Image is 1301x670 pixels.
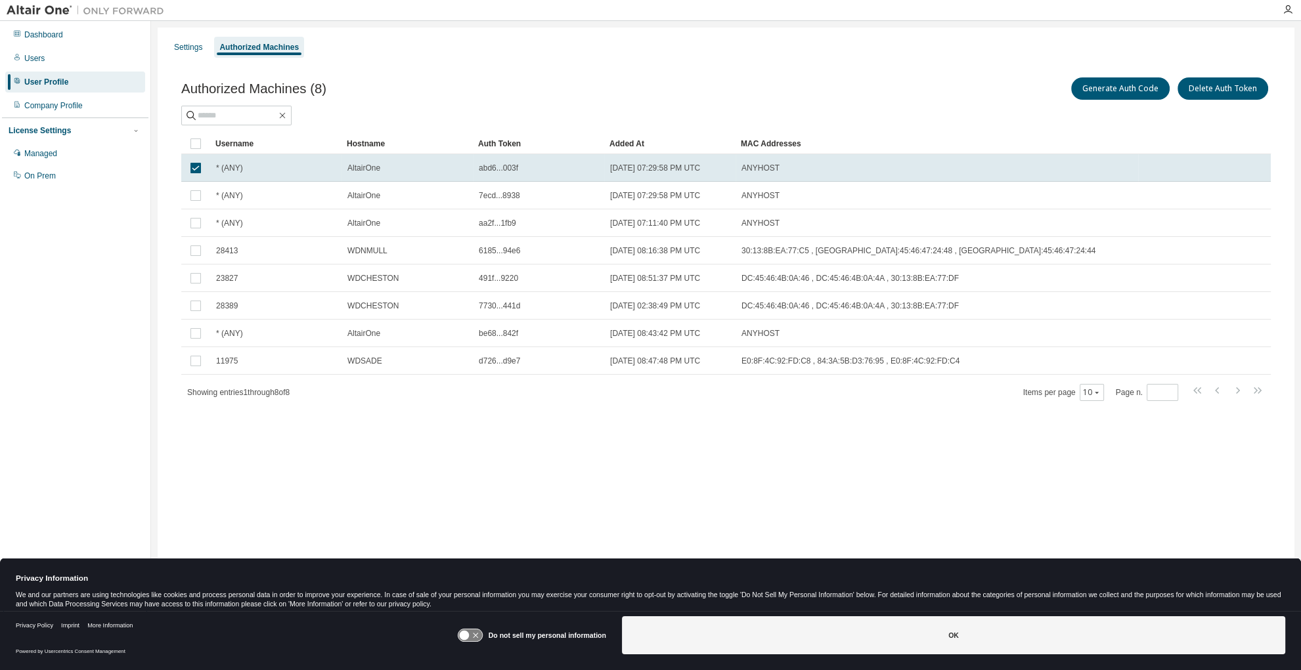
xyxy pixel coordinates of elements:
[216,245,238,256] span: 28413
[609,133,730,154] div: Added At
[479,356,520,366] span: d726...d9e7
[610,273,700,283] span: [DATE] 08:51:37 PM UTC
[1178,77,1268,100] button: Delete Auth Token
[24,171,56,181] div: On Prem
[347,245,387,256] span: WDNMULL
[1083,387,1101,398] button: 10
[181,81,326,96] span: Authorized Machines (8)
[479,273,518,283] span: 491f...9220
[610,163,700,173] span: [DATE] 07:29:58 PM UTC
[216,356,238,366] span: 11975
[24,77,68,87] div: User Profile
[24,53,45,64] div: Users
[741,356,959,366] span: E0:8F:4C:92:FD:C8 , 84:3A:5B:D3:76:95 , E0:8F:4C:92:FD:C4
[24,100,83,111] div: Company Profile
[347,218,380,228] span: AltairOne
[216,328,243,339] span: * (ANY)
[216,190,243,201] span: * (ANY)
[741,190,780,201] span: ANYHOST
[1071,77,1170,100] button: Generate Auth Code
[174,42,202,52] div: Settings
[216,301,238,311] span: 28389
[741,218,780,228] span: ANYHOST
[9,125,71,136] div: License Settings
[610,356,700,366] span: [DATE] 08:47:48 PM UTC
[347,163,380,173] span: AltairOne
[216,163,243,173] span: * (ANY)
[24,30,63,40] div: Dashboard
[610,245,700,256] span: [DATE] 08:16:38 PM UTC
[479,301,520,311] span: 7730...441d
[610,190,700,201] span: [DATE] 07:29:58 PM UTC
[479,218,516,228] span: aa2f...1fb9
[479,328,518,339] span: be68...842f
[610,301,700,311] span: [DATE] 02:38:49 PM UTC
[741,301,959,311] span: DC:45:46:4B:0A:46 , DC:45:46:4B:0A:4A , 30:13:8B:EA:77:DF
[741,328,780,339] span: ANYHOST
[216,218,243,228] span: * (ANY)
[216,273,238,283] span: 23827
[347,190,380,201] span: AltairOne
[347,273,399,283] span: WDCHESTON
[741,245,1095,256] span: 30:13:8B:EA:77:C5 , [GEOGRAPHIC_DATA]:45:46:47:24:48 , [GEOGRAPHIC_DATA]:45:46:47:24:44
[479,245,520,256] span: 6185...94e6
[24,148,57,159] div: Managed
[347,301,399,311] span: WDCHESTON
[215,133,336,154] div: Username
[219,42,299,52] div: Authorized Machines
[741,133,1133,154] div: MAC Addresses
[7,4,171,17] img: Altair One
[347,133,468,154] div: Hostname
[610,218,700,228] span: [DATE] 07:11:40 PM UTC
[741,163,780,173] span: ANYHOST
[1023,384,1104,401] span: Items per page
[347,356,382,366] span: WDSADE
[478,133,599,154] div: Auth Token
[479,190,520,201] span: 7ecd...8938
[479,163,518,173] span: abd6...003f
[741,273,959,283] span: DC:45:46:4B:0A:46 , DC:45:46:4B:0A:4A , 30:13:8B:EA:77:DF
[347,328,380,339] span: AltairOne
[1116,384,1178,401] span: Page n.
[610,328,700,339] span: [DATE] 08:43:42 PM UTC
[187,388,290,397] span: Showing entries 1 through 8 of 8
